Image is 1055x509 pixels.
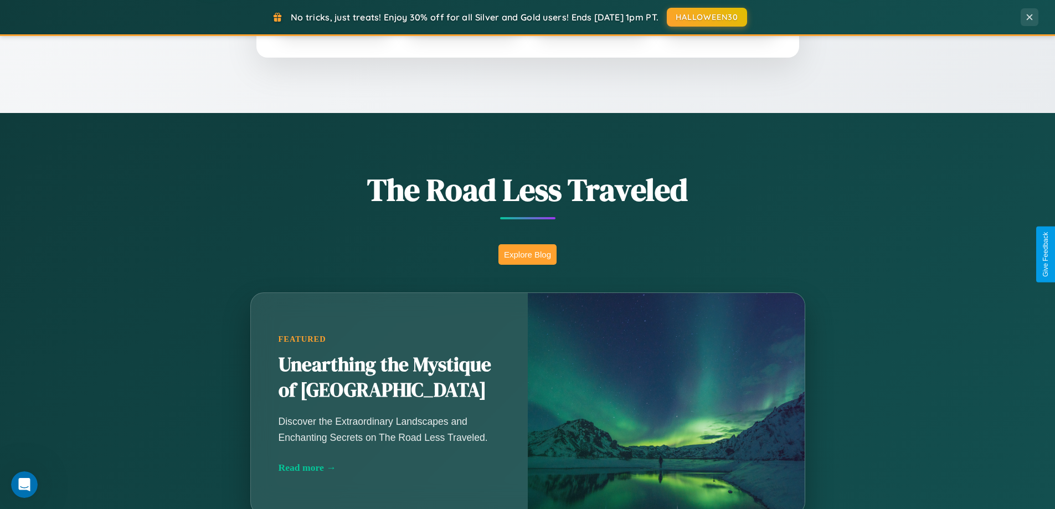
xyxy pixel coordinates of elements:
h1: The Road Less Traveled [195,168,860,211]
span: No tricks, just treats! Enjoy 30% off for all Silver and Gold users! Ends [DATE] 1pm PT. [291,12,658,23]
h2: Unearthing the Mystique of [GEOGRAPHIC_DATA] [279,352,500,403]
button: Explore Blog [498,244,557,265]
div: Featured [279,335,500,344]
p: Discover the Extraordinary Landscapes and Enchanting Secrets on The Road Less Traveled. [279,414,500,445]
iframe: Intercom live chat [11,471,38,498]
div: Read more → [279,462,500,474]
button: HALLOWEEN30 [667,8,747,27]
div: Give Feedback [1042,232,1049,277]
